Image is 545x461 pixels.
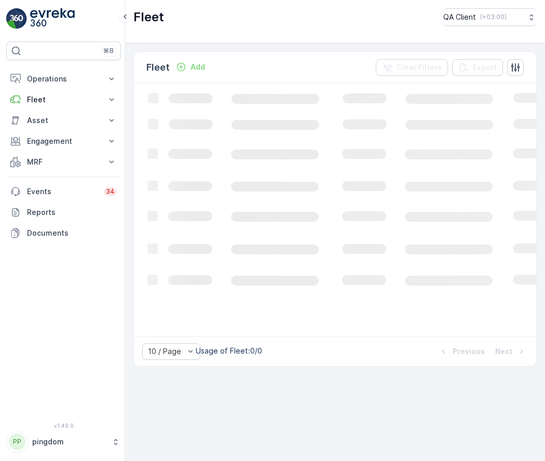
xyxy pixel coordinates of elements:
p: QA Client [443,12,476,22]
p: Usage of Fleet : 0/0 [196,346,262,356]
button: QA Client(+03:00) [443,8,537,26]
button: Previous [437,345,486,358]
p: ⌘B [103,47,114,55]
button: Fleet [6,89,121,110]
p: Events [27,186,98,197]
p: Operations [27,74,100,84]
button: Add [172,61,209,73]
p: Clear Filters [397,62,442,73]
a: Documents [6,223,121,243]
button: Next [494,345,528,358]
p: Reports [27,207,117,218]
p: 34 [106,187,115,196]
p: Add [190,62,205,72]
p: Next [495,346,512,357]
p: ( +03:00 ) [480,13,507,21]
p: Export [473,62,497,73]
button: Clear Filters [376,59,448,76]
p: Documents [27,228,117,238]
img: logo [6,8,27,29]
p: Engagement [27,136,100,146]
p: Previous [453,346,485,357]
button: Engagement [6,131,121,152]
div: PP [9,433,25,450]
p: pingdom [32,437,106,447]
span: v 1.49.0 [6,423,121,429]
button: MRF [6,152,121,172]
p: Fleet [133,9,164,25]
p: Asset [27,115,100,126]
a: Events34 [6,181,121,202]
button: Asset [6,110,121,131]
p: Fleet [146,60,170,75]
button: Operations [6,69,121,89]
a: Reports [6,202,121,223]
button: Export [452,59,503,76]
p: MRF [27,157,100,167]
p: Fleet [27,94,100,105]
button: PPpingdom [6,431,121,453]
img: logo_light-DOdMpM7g.png [30,8,75,29]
